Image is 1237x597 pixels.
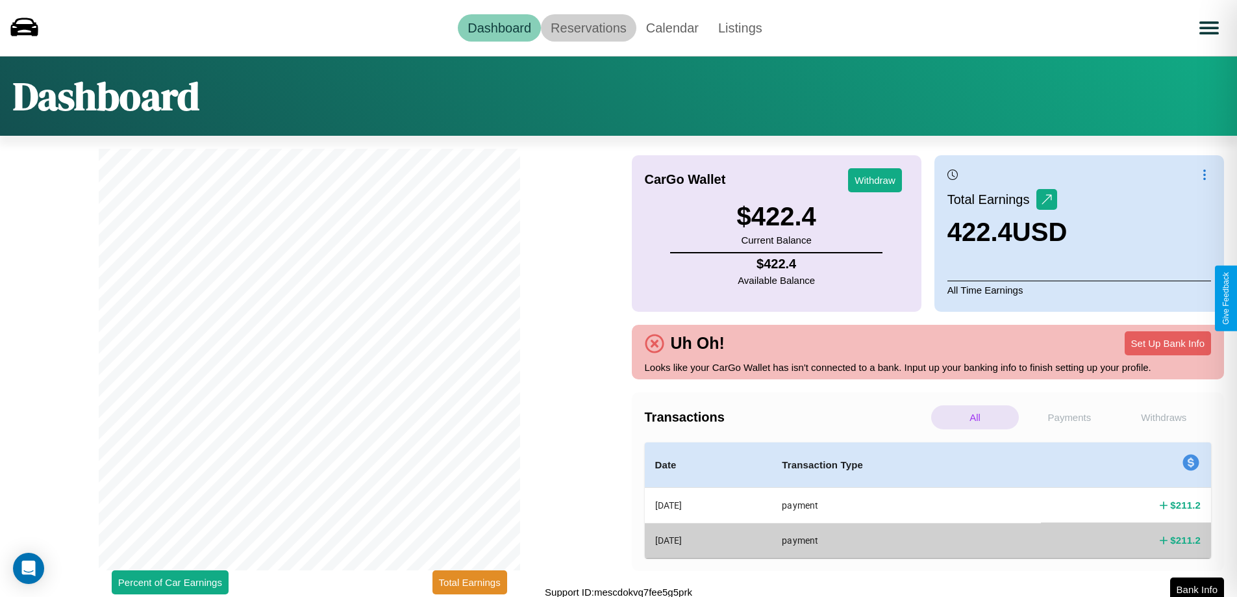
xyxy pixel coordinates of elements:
[1170,498,1201,512] h4: $ 211.2
[1191,10,1227,46] button: Open menu
[645,523,772,557] th: [DATE]
[947,218,1068,247] h3: 422.4 USD
[1170,533,1201,547] h4: $ 211.2
[947,188,1036,211] p: Total Earnings
[738,257,815,272] h4: $ 422.4
[112,570,229,594] button: Percent of Car Earnings
[1120,405,1208,429] p: Withdraws
[947,281,1211,299] p: All Time Earnings
[645,410,928,425] h4: Transactions
[13,553,44,584] div: Open Intercom Messenger
[738,272,815,289] p: Available Balance
[645,442,1212,558] table: simple table
[636,14,708,42] a: Calendar
[848,168,902,192] button: Withdraw
[736,231,816,249] p: Current Balance
[645,172,726,187] h4: CarGo Wallet
[736,202,816,231] h3: $ 422.4
[931,405,1019,429] p: All
[1125,331,1211,355] button: Set Up Bank Info
[13,70,199,123] h1: Dashboard
[645,488,772,524] th: [DATE]
[645,359,1212,376] p: Looks like your CarGo Wallet has isn't connected to a bank. Input up your banking info to finish ...
[432,570,507,594] button: Total Earnings
[541,14,636,42] a: Reservations
[655,457,762,473] h4: Date
[458,14,541,42] a: Dashboard
[782,457,1031,473] h4: Transaction Type
[771,488,1041,524] th: payment
[708,14,772,42] a: Listings
[664,334,731,353] h4: Uh Oh!
[1025,405,1113,429] p: Payments
[771,523,1041,557] th: payment
[1221,272,1231,325] div: Give Feedback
